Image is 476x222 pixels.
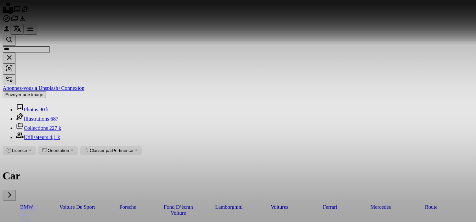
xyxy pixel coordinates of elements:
[3,85,61,91] a: Abonnez-vous à Unsplash+
[3,18,11,23] a: Explorer
[38,146,78,155] button: Orientation
[16,134,60,140] a: Utilisateurs 4,1 k
[50,134,60,140] span: 4,1 k
[3,35,473,74] form: Rechercher des visuels sur tout le site
[19,18,26,23] a: Historique de téléchargement
[13,9,21,14] a: Photos
[104,201,152,213] a: Porsche
[3,74,16,85] button: Filtres
[50,116,58,122] span: 687
[49,125,61,131] span: 227 k
[154,201,202,219] a: Fond d’écran voiture
[48,148,69,153] span: Orientation
[3,63,16,74] button: Recherche de visuels
[40,107,49,112] span: 80 k
[3,190,16,201] button: faire défiler la liste vers la droite
[80,146,142,155] button: Classer parPertinence
[3,53,16,63] button: Effacer
[3,146,36,155] button: Licence
[90,148,112,153] span: Classer par
[61,85,84,91] a: Connexion
[357,201,405,213] a: Mercedes
[90,148,133,153] span: Pertinence
[306,201,354,213] a: Ferrari
[16,125,61,131] a: Collections 227 k
[11,18,19,23] a: Collections
[21,9,29,14] a: Illustrations
[205,201,253,213] a: Lamborghini
[12,148,27,153] span: Licence
[11,24,24,35] button: Langue
[3,170,473,182] h1: Car
[407,201,455,213] a: route
[3,28,11,34] a: Connexion / S’inscrire
[3,9,13,14] a: Accueil — Unsplash
[3,91,46,98] button: Envoyer une image
[16,116,58,122] a: Illustrations 687
[3,35,16,46] button: Rechercher sur Unsplash
[53,201,101,213] a: voiture de sport
[256,201,303,213] a: voitures
[24,24,37,35] button: Menu
[3,201,51,213] a: BMW
[16,107,49,112] a: Photos 80 k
